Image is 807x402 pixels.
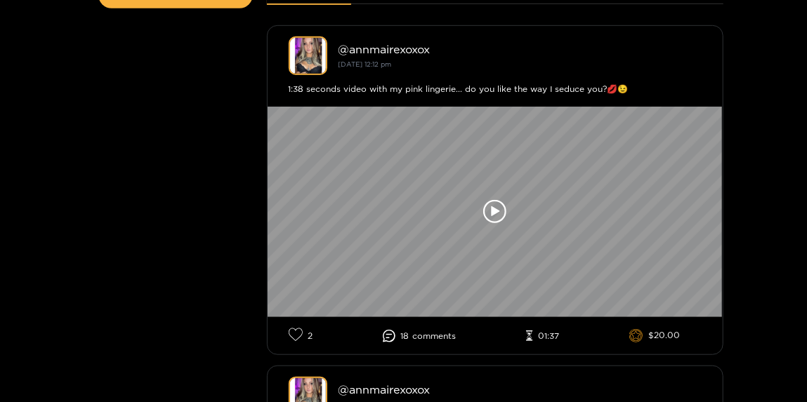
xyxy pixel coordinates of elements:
[383,330,457,342] li: 18
[289,328,313,344] li: 2
[629,329,681,343] li: $20.00
[526,330,560,342] li: 01:37
[339,60,392,68] small: [DATE] 12:12 pm
[339,43,702,55] div: @ annmairexoxox
[413,331,457,341] span: comment s
[339,383,702,396] div: @ annmairexoxox
[289,82,702,96] div: 1:38 seconds video with my pink lingerie... do you like the way I seduce you?💋😉
[289,36,327,75] img: annmairexoxox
